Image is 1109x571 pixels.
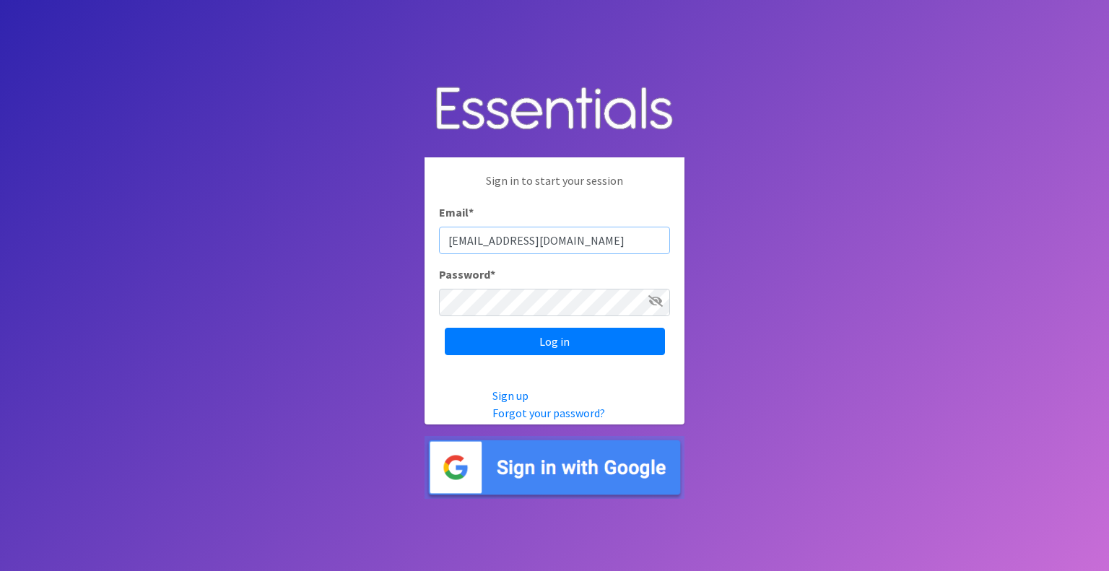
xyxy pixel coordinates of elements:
[439,172,670,204] p: Sign in to start your session
[425,72,684,147] img: Human Essentials
[469,205,474,219] abbr: required
[425,436,684,499] img: Sign in with Google
[445,328,665,355] input: Log in
[490,267,495,282] abbr: required
[439,204,474,221] label: Email
[492,406,605,420] a: Forgot your password?
[492,388,529,403] a: Sign up
[439,266,495,283] label: Password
